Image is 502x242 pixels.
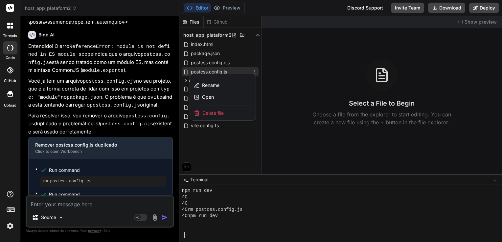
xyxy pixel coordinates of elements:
span: Delete file [202,110,224,116]
code: postcss.config.cjs [83,79,136,84]
pre: rm postcss.config.js [43,179,163,184]
p: Always double-check its answers. Your in Bind [26,228,174,234]
code: module.exports [82,68,124,73]
div: Discord Support [343,3,387,13]
label: code [6,55,15,61]
button: Download [428,3,465,13]
button: Invite Team [391,3,424,13]
p: Source [41,214,56,221]
label: Upload [4,103,16,108]
button: Remover postcss.config.js duplicadoClick to open Workbench [29,137,162,159]
span: privacy [88,229,100,232]
button: Deploy [469,3,499,13]
span: Open [202,94,214,100]
code: postcss.config.js [90,103,140,108]
span: Run command [49,191,166,198]
code: postcss.config.cjs [100,121,153,127]
div: Remover postcss.config.js duplicado [35,142,155,148]
code: type: "module" [28,87,170,100]
img: attachment [151,214,159,221]
p: Você já tem um arquivo no seu projeto, que é a forma correta de lidar com isso em projetos com no... [28,77,173,110]
span: Rename [202,82,219,89]
code: ReferenceError: module is not defined in ES module scope [28,44,170,58]
label: threads [3,33,17,39]
span: host_app_plataform2 [25,5,77,11]
span: Run command [49,167,166,173]
label: GitHub [4,78,16,84]
p: Entendido! O erro indica que o arquivo está sendo tratado como um módulo ES, mas contém sintaxe C... [28,43,173,75]
img: Pick Models [58,215,64,220]
p: Para resolver isso, vou remover o arquivo duplicado e problemático. O existente será usado corret... [28,112,173,136]
div: Click to open Workbench [35,149,155,154]
img: icon [161,214,168,221]
code: postcss.config.js [28,52,170,66]
code: package.json [67,95,102,100]
img: settings [5,220,16,232]
button: Editor [184,3,211,12]
h6: Bind AI [38,31,55,38]
button: Preview [211,3,243,12]
code: vite [150,95,162,100]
